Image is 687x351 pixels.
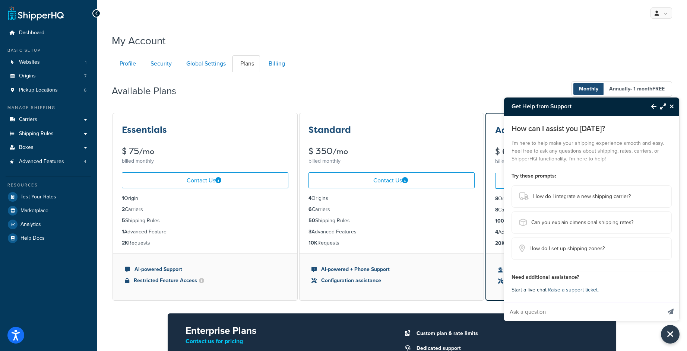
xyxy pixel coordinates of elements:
a: Security [143,55,178,72]
span: How do I integrate a new shipping carrier? [533,191,631,202]
a: Carriers [6,113,91,127]
button: Send message [662,303,679,321]
li: Advanced Features [495,228,662,236]
div: billed monthly [122,156,288,166]
span: Shipping Rules [19,131,54,137]
span: Annually [604,83,670,95]
a: Origins 7 [6,69,91,83]
h3: Essentials [122,125,167,135]
input: Ask a question [504,303,661,321]
div: Basic Setup [6,47,91,54]
li: Custom plan & rate limits [413,328,598,339]
h3: Get Help from Support [504,98,644,115]
h3: Advanced [495,125,540,135]
strong: 2K [122,239,128,247]
li: Websites [6,55,91,69]
a: Marketplace [6,204,91,217]
button: Start a live chat [512,285,547,295]
li: Advanced Features [6,155,91,169]
span: Marketplace [20,208,48,214]
a: Help Docs [6,232,91,245]
a: Pickup Locations 6 [6,83,91,97]
button: Monthly Annually- 1 monthFREE [572,81,672,97]
a: Global Settings [178,55,232,72]
span: Advanced Features [19,159,64,165]
li: Requests [495,239,662,248]
li: Requests [308,239,475,247]
strong: 2 [122,205,125,213]
strong: 4 [495,228,498,236]
strong: 1 [122,228,124,236]
p: Contact us for pricing [186,336,380,347]
li: Advanced Features [308,228,475,236]
strong: 6 [308,205,312,213]
strong: 8 [495,206,498,214]
button: Back to Resource Center [644,98,656,115]
li: Advanced Feature [122,228,288,236]
p: How can I assist you [DATE]? [512,123,672,134]
a: Websites 1 [6,55,91,69]
a: Shipping Rules [6,127,91,141]
li: Boxes [6,141,91,154]
li: Carriers [122,205,288,214]
p: | [512,285,672,295]
a: Analytics [6,218,91,231]
span: 1 [85,59,86,66]
button: How do I integrate a new shipping carrier? [512,185,672,208]
li: Origins [308,194,475,202]
li: Origins [6,69,91,83]
button: Close Resource Center [666,102,679,111]
b: FREE [652,85,665,93]
span: Dashboard [19,30,44,36]
li: Origin [122,194,288,202]
a: Dashboard [6,26,91,40]
span: How do I set up shipping zones? [529,243,605,254]
button: Close Resource Center [661,325,680,344]
div: Resources [6,182,91,188]
small: /mo [139,146,154,157]
li: Shipping Rules [308,217,475,225]
strong: 100 [495,217,504,225]
strong: 3 [308,228,311,236]
div: billed monthly [495,156,662,167]
a: Profile [112,55,142,72]
strong: 20K [495,239,505,247]
div: $ 75 [122,147,288,156]
span: Pickup Locations [19,87,58,93]
div: Manage Shipping [6,105,91,111]
a: Raise a support ticket. [548,286,599,294]
div: billed monthly [308,156,475,166]
strong: 4 [308,194,311,202]
li: Requests [122,239,288,247]
a: Billing [261,55,291,72]
strong: 10K [308,239,317,247]
a: Contact Us [122,172,288,188]
span: 7 [84,73,86,79]
li: Shipping Rules [495,217,662,225]
strong: 5 [122,217,125,224]
strong: 1 [122,194,124,202]
p: I'm here to help make your shipping experience smooth and easy. Feel free to ask any questions ab... [512,139,672,163]
span: 6 [84,87,86,93]
h2: Available Plans [112,86,187,96]
button: Can you explain dimensional shipping rates? [512,211,672,234]
span: - 1 month [630,85,665,93]
strong: 8 [495,195,498,202]
li: Carriers [495,206,662,214]
button: Maximize Resource Center [656,98,666,115]
li: AI-powered Support [125,265,285,274]
li: Shipping Rules [122,217,288,225]
li: Carriers [308,205,475,214]
a: Contact Us [308,172,475,188]
h4: Need additional assistance? [512,273,672,281]
li: Priority support [498,266,659,274]
a: Test Your Rates [6,190,91,204]
span: Monthly [573,83,604,95]
li: Configuration assistance [311,277,472,285]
